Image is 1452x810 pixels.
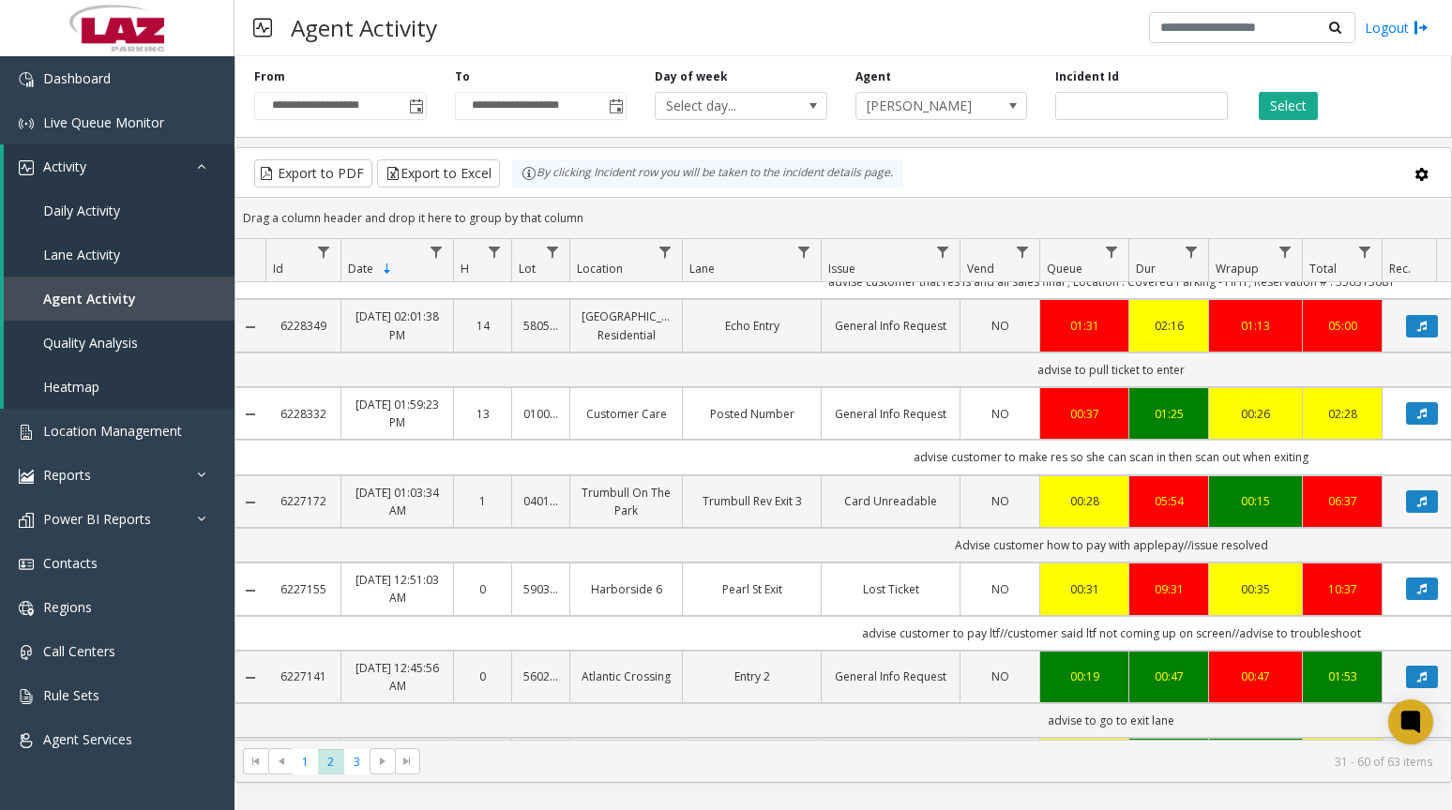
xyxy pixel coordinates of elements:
[400,754,415,769] span: Go to the last page
[1220,405,1291,423] a: 00:26
[991,318,1009,334] span: NO
[694,580,809,598] a: Pearl St Exit
[1314,405,1370,423] a: 02:28
[43,554,98,572] span: Contacts
[43,246,120,263] span: Lane Activity
[43,113,164,131] span: Live Queue Monitor
[482,239,507,264] a: H Filter Menu
[461,261,469,277] span: H
[512,159,902,187] div: By clicking Incident row you will be taken to the incident details page.
[19,645,34,660] img: 'icon'
[43,69,111,87] span: Dashboard
[375,754,390,769] span: Go to the next page
[828,261,855,277] span: Issue
[1141,492,1197,510] div: 05:54
[523,317,558,335] a: 580519
[277,317,329,335] a: 6228349
[405,93,426,119] span: Toggle popup
[277,405,329,423] a: 6228332
[1141,317,1197,335] a: 02:16
[277,492,329,510] a: 6227172
[1309,261,1337,277] span: Total
[455,68,470,85] label: To
[582,667,671,685] a: Atlantic Crossing
[243,748,268,774] span: Go to the first page
[4,365,234,409] a: Heatmap
[465,580,500,598] a: 0
[1055,68,1119,85] label: Incident Id
[235,583,265,598] a: Collapse Details
[311,239,337,264] a: Id Filter Menu
[522,166,537,181] img: infoIcon.svg
[1051,492,1117,510] div: 00:28
[519,261,536,277] span: Lot
[1051,405,1117,423] a: 00:37
[1220,492,1291,510] a: 00:15
[277,580,329,598] a: 6227155
[1220,317,1291,335] a: 01:13
[1051,317,1117,335] a: 01:31
[19,425,34,440] img: 'icon'
[523,667,558,685] a: 560261
[353,659,442,695] a: [DATE] 12:45:56 AM
[972,667,1028,685] a: NO
[43,686,99,704] span: Rule Sets
[465,492,500,510] a: 1
[353,484,442,519] a: [DATE] 01:03:34 AM
[656,93,792,119] span: Select day...
[972,317,1028,335] a: NO
[293,749,318,774] span: Page 1
[43,290,136,307] span: Agent Activity
[605,93,626,119] span: Toggle popup
[1259,92,1318,120] button: Select
[268,748,294,774] span: Go to the previous page
[991,668,1009,684] span: NO
[235,320,265,335] a: Collapse Details
[465,317,500,335] a: 14
[582,580,671,598] a: Harborside 6
[694,317,809,335] a: Echo Entry
[235,239,1451,740] div: Data table
[249,754,264,769] span: Go to the first page
[1051,667,1117,685] a: 00:19
[1010,239,1036,264] a: Vend Filter Menu
[1047,261,1082,277] span: Queue
[43,466,91,484] span: Reports
[235,670,265,685] a: Collapse Details
[1141,405,1197,423] a: 01:25
[991,581,1009,597] span: NO
[353,307,442,343] a: [DATE] 02:01:38 PM
[792,239,817,264] a: Lane Filter Menu
[1414,18,1429,37] img: logout
[972,492,1028,510] a: NO
[833,405,948,423] a: General Info Request
[1314,492,1370,510] a: 06:37
[1051,580,1117,598] a: 00:31
[1179,239,1204,264] a: Dur Filter Menu
[19,733,34,748] img: 'icon'
[833,492,948,510] a: Card Unreadable
[1216,261,1259,277] span: Wrapup
[43,157,86,175] span: Activity
[254,159,372,187] button: Export to PDF
[19,513,34,528] img: 'icon'
[1141,580,1197,598] a: 09:31
[43,378,99,396] span: Heatmap
[281,5,446,51] h3: Agent Activity
[1353,239,1378,264] a: Total Filter Menu
[1314,667,1370,685] div: 01:53
[344,749,370,774] span: Page 3
[582,405,671,423] a: Customer Care
[1141,667,1197,685] div: 00:47
[991,493,1009,509] span: NO
[1220,580,1291,598] a: 00:35
[235,202,1451,234] div: Drag a column header and drop it here to group by that column
[1314,317,1370,335] a: 05:00
[653,239,678,264] a: Location Filter Menu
